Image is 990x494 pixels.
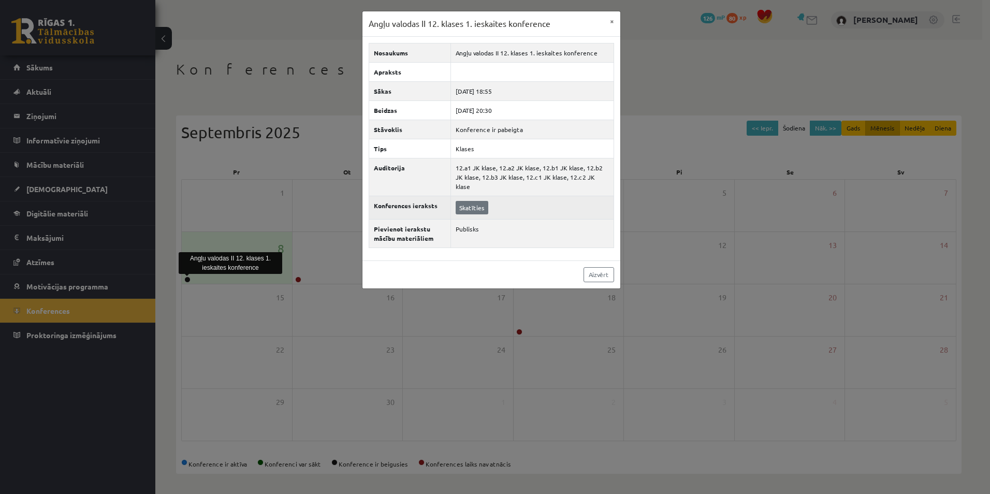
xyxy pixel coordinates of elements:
th: Pievienot ierakstu mācību materiāliem [369,219,451,248]
th: Konferences ieraksts [369,196,451,219]
td: Klases [451,139,614,158]
a: Aizvērt [584,267,614,282]
th: Tips [369,139,451,158]
a: Skatīties [456,201,488,214]
td: Publisks [451,219,614,248]
div: Angļu valodas II 12. klases 1. ieskaites konference [179,252,282,274]
td: [DATE] 20:30 [451,100,614,120]
th: Auditorija [369,158,451,196]
th: Sākas [369,81,451,100]
th: Beidzas [369,100,451,120]
th: Apraksts [369,62,451,81]
td: [DATE] 18:55 [451,81,614,100]
button: × [604,11,620,31]
td: 12.a1 JK klase, 12.a2 JK klase, 12.b1 JK klase, 12.b2 JK klase, 12.b3 JK klase, 12.c1 JK klase, 1... [451,158,614,196]
td: Angļu valodas II 12. klases 1. ieskaites konference [451,43,614,62]
th: Nosaukums [369,43,451,62]
td: Konference ir pabeigta [451,120,614,139]
h3: Angļu valodas II 12. klases 1. ieskaites konference [369,18,550,30]
th: Stāvoklis [369,120,451,139]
